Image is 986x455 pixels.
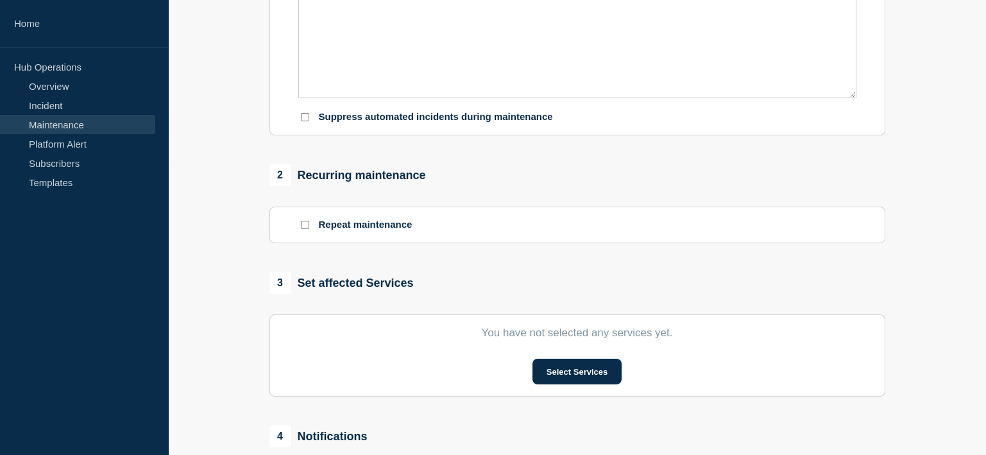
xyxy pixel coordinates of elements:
input: Repeat maintenance [301,221,309,229]
p: You have not selected any services yet. [298,327,856,339]
p: Repeat maintenance [319,219,412,231]
p: Suppress automated incidents during maintenance [319,111,553,123]
span: 3 [269,272,291,294]
button: Select Services [532,359,622,384]
div: Recurring maintenance [269,164,426,186]
span: 2 [269,164,291,186]
div: Notifications [269,425,368,447]
span: 4 [269,425,291,447]
input: Suppress automated incidents during maintenance [301,113,309,121]
div: Set affected Services [269,272,414,294]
